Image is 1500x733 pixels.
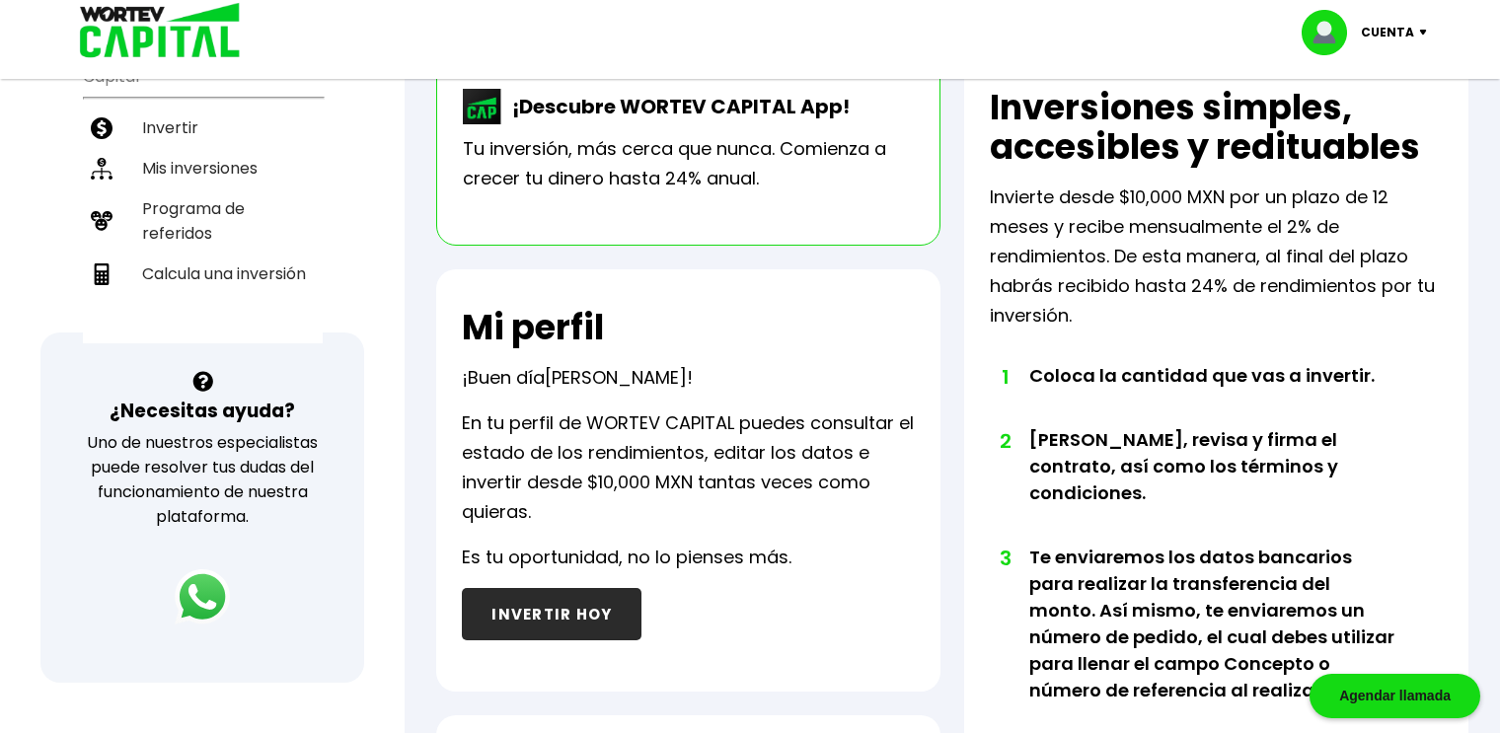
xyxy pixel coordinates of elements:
img: calculadora-icon.17d418c4.svg [91,263,112,285]
span: [PERSON_NAME] [545,365,687,390]
img: invertir-icon.b3b967d7.svg [91,117,112,139]
h3: ¿Necesitas ayuda? [110,397,295,425]
h2: Inversiones simples, accesibles y redituables [990,88,1443,167]
img: wortev-capital-app-icon [463,89,502,124]
a: Programa de referidos [83,188,323,254]
p: En tu perfil de WORTEV CAPITAL puedes consultar el estado de los rendimientos, editar los datos e... [462,408,915,527]
span: 1 [1000,362,1010,392]
h2: Mi perfil [462,308,604,347]
img: profile-image [1302,10,1361,55]
div: Agendar llamada [1310,674,1480,718]
span: 2 [1000,426,1010,456]
li: Coloca la cantidad que vas a invertir. [1029,362,1397,426]
p: ¡Descubre WORTEV CAPITAL App! [502,92,850,121]
img: icon-down [1414,30,1441,36]
p: ¡Buen día ! [462,363,693,393]
ul: Capital [83,54,323,343]
a: Mis inversiones [83,148,323,188]
img: recomiendanos-icon.9b8e9327.svg [91,210,112,232]
a: Calcula una inversión [83,254,323,294]
p: Cuenta [1361,18,1414,47]
img: inversiones-icon.6695dc30.svg [91,158,112,180]
span: 3 [1000,544,1010,573]
li: [PERSON_NAME], revisa y firma el contrato, así como los términos y condiciones. [1029,426,1397,544]
p: Invierte desde $10,000 MXN por un plazo de 12 meses y recibe mensualmente el 2% de rendimientos. ... [990,183,1443,330]
a: Invertir [83,108,323,148]
img: logos_whatsapp-icon.242b2217.svg [175,569,230,624]
button: INVERTIR HOY [462,588,641,640]
p: Tu inversión, más cerca que nunca. Comienza a crecer tu dinero hasta 24% anual. [463,134,914,193]
p: Es tu oportunidad, no lo pienses más. [462,543,791,572]
p: Uno de nuestros especialistas puede resolver tus dudas del funcionamiento de nuestra plataforma. [66,430,338,529]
